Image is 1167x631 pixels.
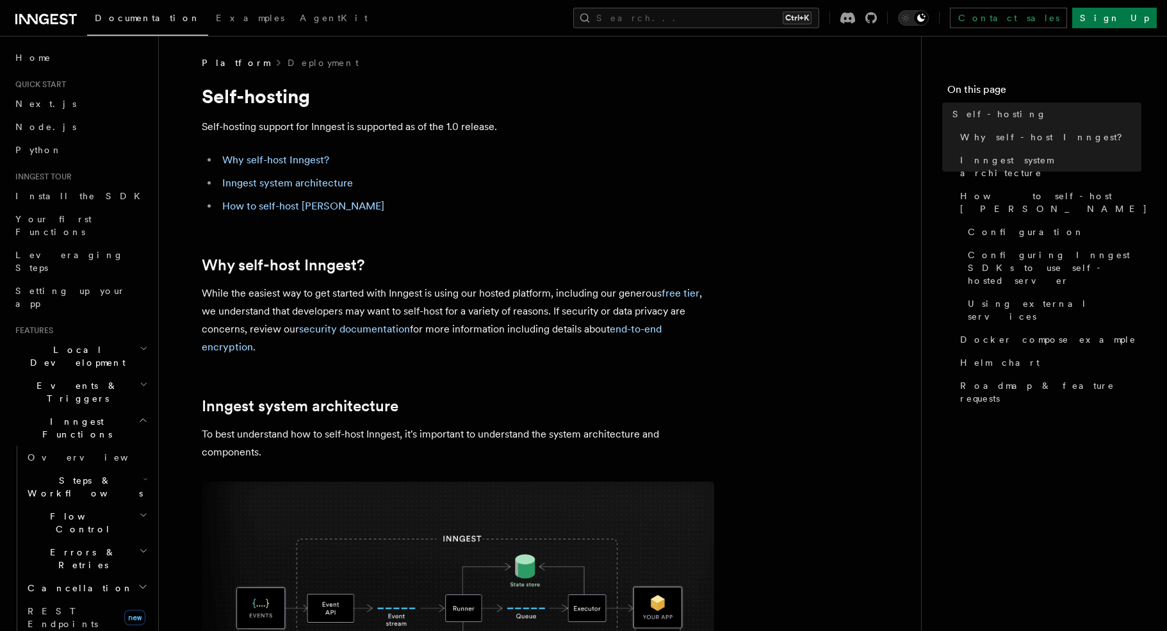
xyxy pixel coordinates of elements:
p: Self-hosting support for Inngest is supported as of the 1.0 release. [202,118,714,136]
button: Errors & Retries [22,541,151,577]
span: Roadmap & feature requests [960,379,1141,405]
a: Roadmap & feature requests [955,374,1141,410]
button: Local Development [10,338,151,374]
a: Inngest system architecture [955,149,1141,184]
span: Home [15,51,51,64]
a: Inngest system architecture [222,177,353,189]
span: Flow Control [22,510,139,536]
button: Cancellation [22,577,151,600]
span: Leveraging Steps [15,250,124,273]
a: Leveraging Steps [10,243,151,279]
a: Self-hosting [947,102,1141,126]
kbd: Ctrl+K [783,12,812,24]
a: Helm chart [955,351,1141,374]
span: Your first Functions [15,214,92,237]
span: Steps & Workflows [22,474,143,500]
button: Flow Control [22,505,151,541]
button: Inngest Functions [10,410,151,446]
span: Using external services [968,297,1141,323]
a: security documentation [299,323,410,335]
h4: On this page [947,82,1141,102]
button: Steps & Workflows [22,469,151,505]
span: Features [10,325,53,336]
span: Inngest system architecture [960,154,1141,179]
button: Toggle dark mode [898,10,929,26]
a: How to self-host [PERSON_NAME] [222,200,384,212]
span: Python [15,145,62,155]
a: Configuration [963,220,1141,243]
a: Why self-host Inngest? [222,154,329,166]
a: Examples [208,4,292,35]
span: Quick start [10,79,66,90]
a: Deployment [288,56,359,69]
a: How to self-host [PERSON_NAME] [955,184,1141,220]
span: Local Development [10,343,140,369]
a: Home [10,46,151,69]
span: Install the SDK [15,191,148,201]
a: Sign Up [1072,8,1157,28]
span: Configuration [968,225,1084,238]
a: Why self-host Inngest? [202,256,364,274]
span: Node.js [15,122,76,132]
a: Inngest system architecture [202,397,398,415]
span: Overview [28,452,159,463]
span: new [124,610,145,625]
span: AgentKit [300,13,368,23]
span: REST Endpoints [28,606,98,629]
p: While the easiest way to get started with Inngest is using our hosted platform, including our gen... [202,284,714,356]
span: Self-hosting [952,108,1047,120]
span: How to self-host [PERSON_NAME] [960,190,1148,215]
a: Node.js [10,115,151,138]
span: Events & Triggers [10,379,140,405]
span: Cancellation [22,582,133,594]
span: Errors & Retries [22,546,139,571]
a: Next.js [10,92,151,115]
p: To best understand how to self-host Inngest, it's important to understand the system architecture... [202,425,714,461]
span: Examples [216,13,284,23]
span: Configuring Inngest SDKs to use self-hosted server [968,249,1141,287]
button: Events & Triggers [10,374,151,410]
span: Why self-host Inngest? [960,131,1131,143]
a: Configuring Inngest SDKs to use self-hosted server [963,243,1141,292]
span: Next.js [15,99,76,109]
a: Documentation [87,4,208,36]
a: Python [10,138,151,161]
span: Platform [202,56,270,69]
a: Using external services [963,292,1141,328]
span: Documentation [95,13,200,23]
a: AgentKit [292,4,375,35]
a: Setting up your app [10,279,151,315]
span: Helm chart [960,356,1040,369]
h1: Self-hosting [202,85,714,108]
a: Docker compose example [955,328,1141,351]
a: Why self-host Inngest? [955,126,1141,149]
a: Contact sales [950,8,1067,28]
a: Overview [22,446,151,469]
a: Install the SDK [10,184,151,208]
a: Your first Functions [10,208,151,243]
a: free tier [662,287,699,299]
span: Inngest tour [10,172,72,182]
span: Inngest Functions [10,415,138,441]
button: Search...Ctrl+K [573,8,819,28]
span: Setting up your app [15,286,126,309]
span: Docker compose example [960,333,1136,346]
